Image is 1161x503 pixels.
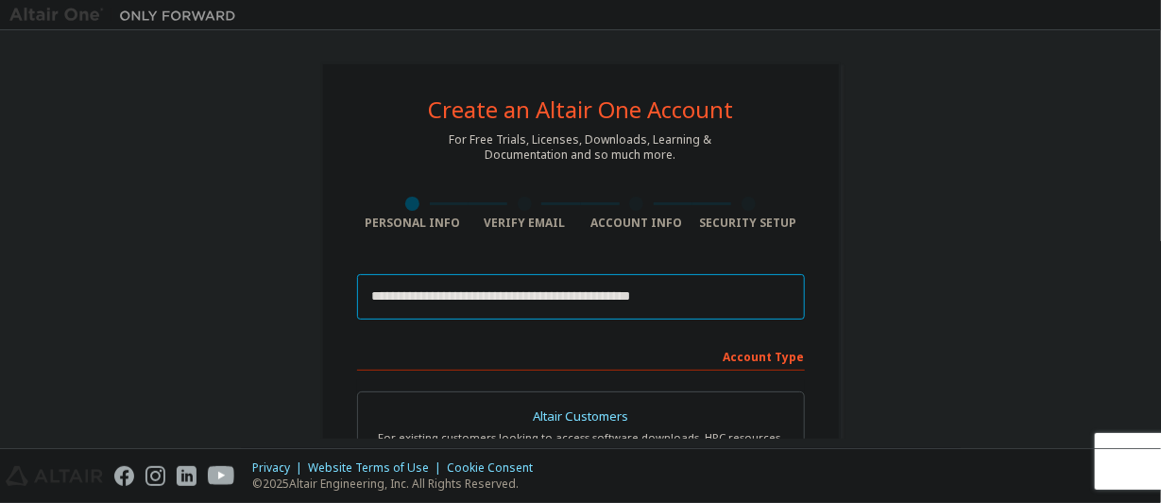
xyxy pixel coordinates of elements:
div: Cookie Consent [447,460,544,476]
div: Personal Info [357,216,470,231]
img: Altair One [9,6,246,25]
div: Verify Email [469,216,581,231]
img: instagram.svg [145,466,165,486]
div: For existing customers looking to access software downloads, HPC resources, community, trainings ... [369,430,793,460]
div: Account Info [581,216,693,231]
div: Security Setup [692,216,805,231]
div: Account Type [357,340,805,371]
img: linkedin.svg [177,466,196,486]
div: Privacy [252,460,308,476]
div: Create an Altair One Account [428,98,733,121]
img: altair_logo.svg [6,466,103,486]
div: Altair Customers [369,404,793,430]
div: For Free Trials, Licenses, Downloads, Learning & Documentation and so much more. [450,132,712,163]
img: facebook.svg [114,466,134,486]
p: © 2025 Altair Engineering, Inc. All Rights Reserved. [252,476,544,492]
div: Website Terms of Use [308,460,447,476]
img: youtube.svg [208,466,235,486]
